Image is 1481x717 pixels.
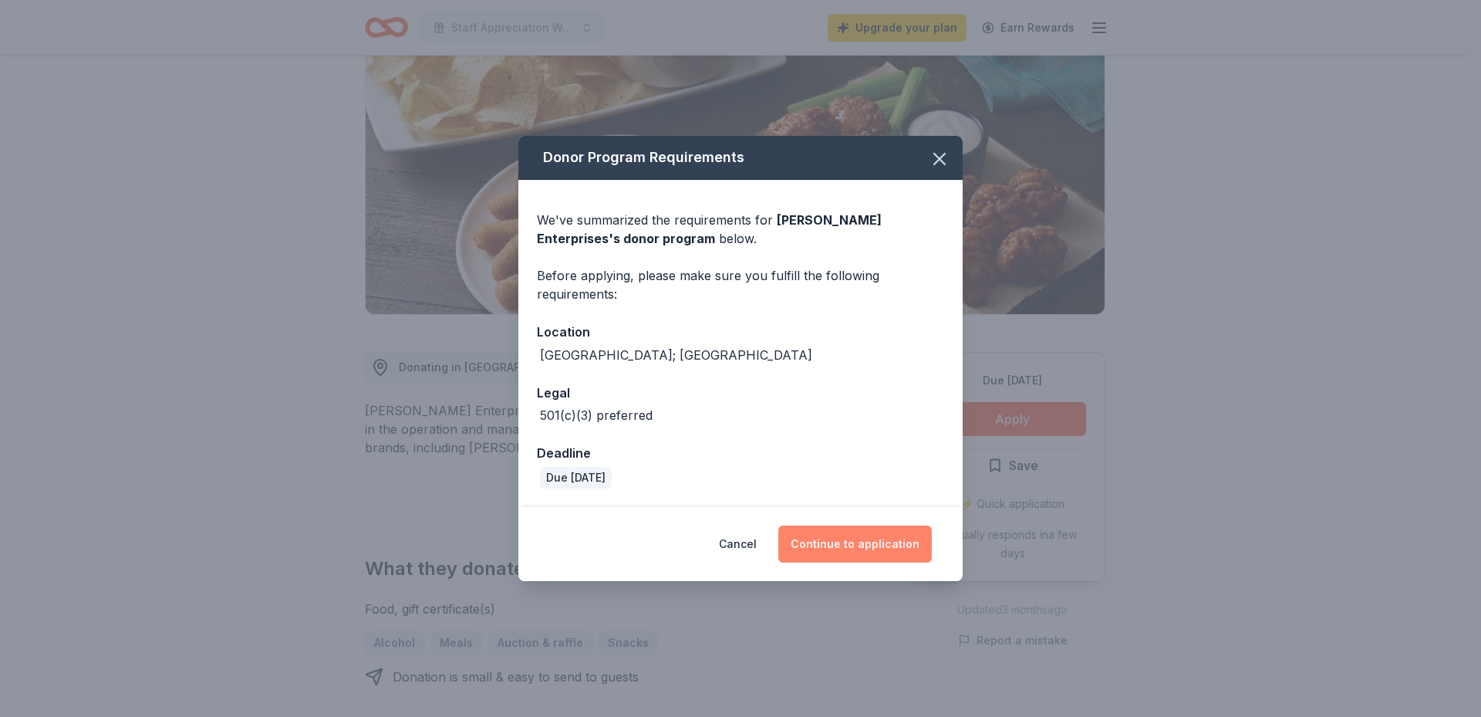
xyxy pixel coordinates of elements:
[540,346,812,364] div: [GEOGRAPHIC_DATA]; [GEOGRAPHIC_DATA]
[540,467,612,489] div: Due [DATE]
[518,136,963,180] div: Donor Program Requirements
[537,383,944,403] div: Legal
[537,322,944,342] div: Location
[537,266,944,303] div: Before applying, please make sure you fulfill the following requirements:
[719,526,757,563] button: Cancel
[778,526,932,563] button: Continue to application
[537,211,944,248] div: We've summarized the requirements for below.
[537,443,944,463] div: Deadline
[540,406,653,424] div: 501(c)(3) preferred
